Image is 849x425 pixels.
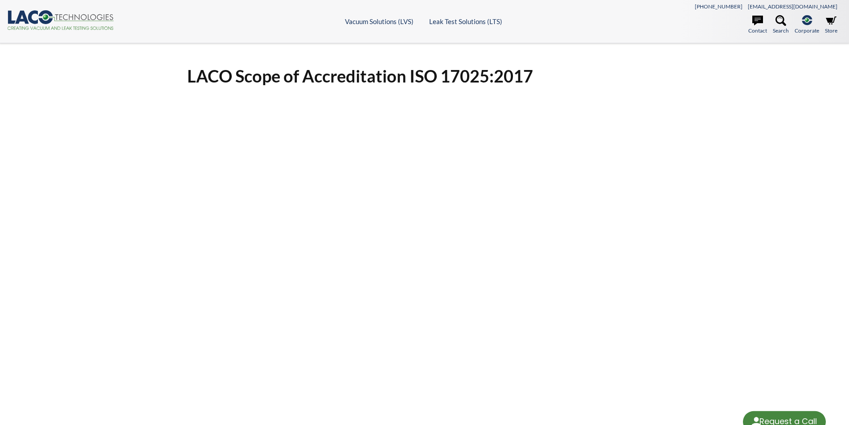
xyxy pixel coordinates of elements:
a: Store [825,15,837,35]
a: [PHONE_NUMBER] [695,3,742,10]
h1: LACO Scope of Accreditation ISO 17025:2017 [187,65,662,87]
span: Corporate [795,26,819,35]
a: Search [773,15,789,35]
a: [EMAIL_ADDRESS][DOMAIN_NAME] [748,3,837,10]
a: Contact [748,15,767,35]
a: Leak Test Solutions (LTS) [429,17,502,25]
a: Vacuum Solutions (LVS) [345,17,414,25]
